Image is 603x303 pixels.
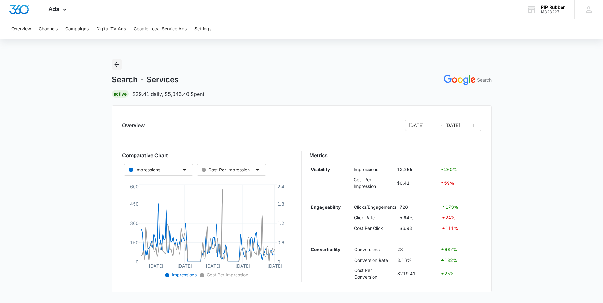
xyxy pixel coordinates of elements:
div: Active [112,90,129,98]
tspan: [DATE] [206,263,220,268]
tspan: 2.4 [277,183,284,189]
td: $0.41 [395,175,438,191]
input: End date [445,122,472,129]
strong: Convertibility [311,247,340,252]
input: Start date [409,122,435,129]
div: 182 % [440,256,480,264]
tspan: 0.6 [277,240,284,245]
tspan: 0 [135,259,138,264]
button: Back [112,59,122,70]
div: 260 % [440,166,480,173]
h3: Comparative Chart [122,151,294,159]
tspan: [DATE] [236,263,250,268]
tspan: [DATE] [148,263,163,268]
span: Cost Per Impression [205,272,248,277]
div: 25 % [440,270,480,277]
button: Google Local Service Ads [134,19,187,39]
td: 728 [398,201,439,212]
h1: Search - Services [112,75,179,84]
h2: Overview [122,121,145,129]
td: $6.93 [398,223,439,234]
button: Impressions [124,164,193,176]
td: $219.41 [396,265,438,282]
td: Conversions [353,244,396,255]
span: swap-right [438,123,443,128]
tspan: 0 [277,259,280,264]
button: Settings [194,19,211,39]
td: Click Rate [352,212,398,223]
tspan: 150 [130,240,138,245]
div: 667 % [440,245,480,253]
td: Cost Per Impression [352,175,396,191]
td: Impressions [352,164,396,175]
strong: Visibility [311,167,330,172]
tspan: [DATE] [177,263,192,268]
button: Channels [39,19,58,39]
div: account id [541,10,565,14]
td: Clicks/Engagements [352,201,398,212]
tspan: 1.2 [277,220,284,226]
button: Cost Per Impression [197,164,266,176]
div: 59 % [440,179,480,187]
td: 3.16% [396,255,438,265]
span: to [438,123,443,128]
button: Overview [11,19,31,39]
p: $29.41 daily , $5,046.40 Spent [132,90,204,98]
tspan: 600 [130,183,138,189]
div: 24 % [441,214,480,221]
div: Cost Per Impression [202,166,250,173]
tspan: 450 [130,201,138,207]
span: Ads [48,6,59,12]
p: | Search [475,77,492,83]
td: 12,255 [395,164,438,175]
div: account name [541,5,565,10]
h3: Metrics [309,151,481,159]
div: 173 % [441,203,480,211]
span: Impressions [171,272,197,277]
tspan: [DATE] [267,263,282,268]
td: Cost Per Click [352,223,398,234]
tspan: 300 [130,220,138,226]
button: Campaigns [65,19,89,39]
td: 5.94% [398,212,439,223]
img: GOOGLE_ADS [444,75,475,85]
td: Conversion Rate [353,255,396,265]
strong: Engageability [311,204,341,210]
tspan: 1.8 [277,201,284,207]
button: Digital TV Ads [96,19,126,39]
div: Impressions [129,166,160,173]
div: 111 % [441,225,480,232]
td: Cost Per Conversion [353,265,396,282]
td: 23 [396,244,438,255]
